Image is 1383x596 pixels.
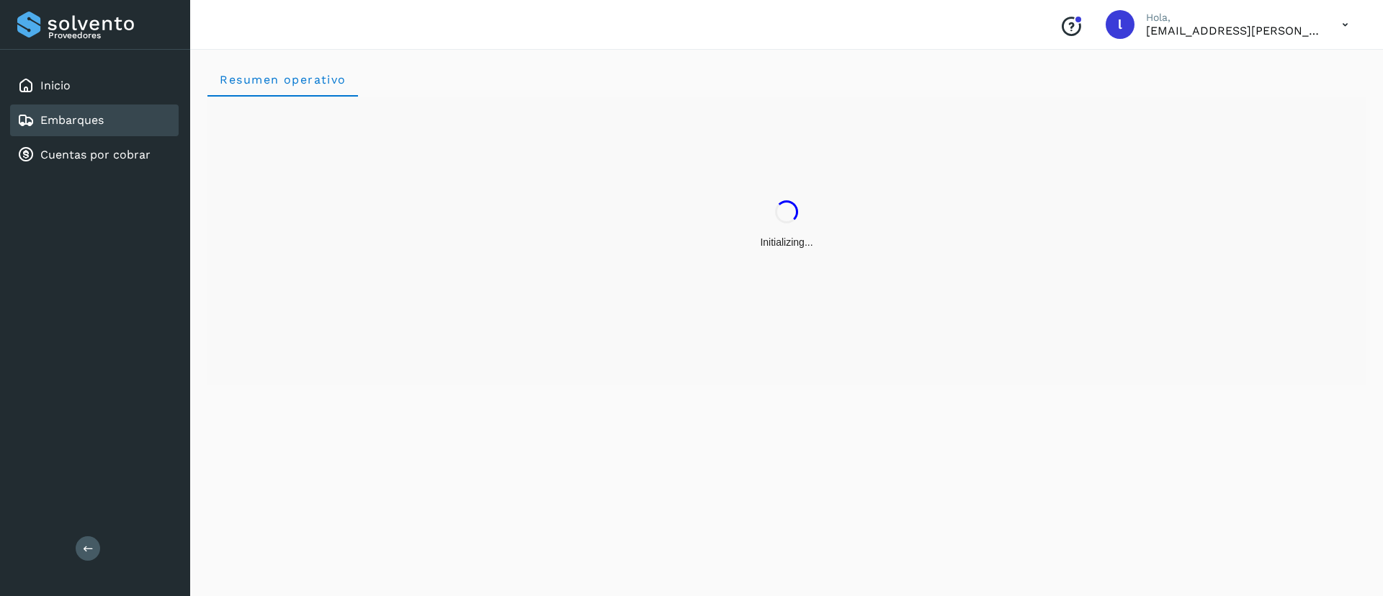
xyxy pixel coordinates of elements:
[10,104,179,136] div: Embarques
[1146,24,1319,37] p: lauraamalia.castillo@xpertal.com
[10,70,179,102] div: Inicio
[40,79,71,92] a: Inicio
[219,73,346,86] span: Resumen operativo
[40,113,104,127] a: Embarques
[1146,12,1319,24] p: Hola,
[48,30,173,40] p: Proveedores
[10,139,179,171] div: Cuentas por cobrar
[40,148,151,161] a: Cuentas por cobrar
